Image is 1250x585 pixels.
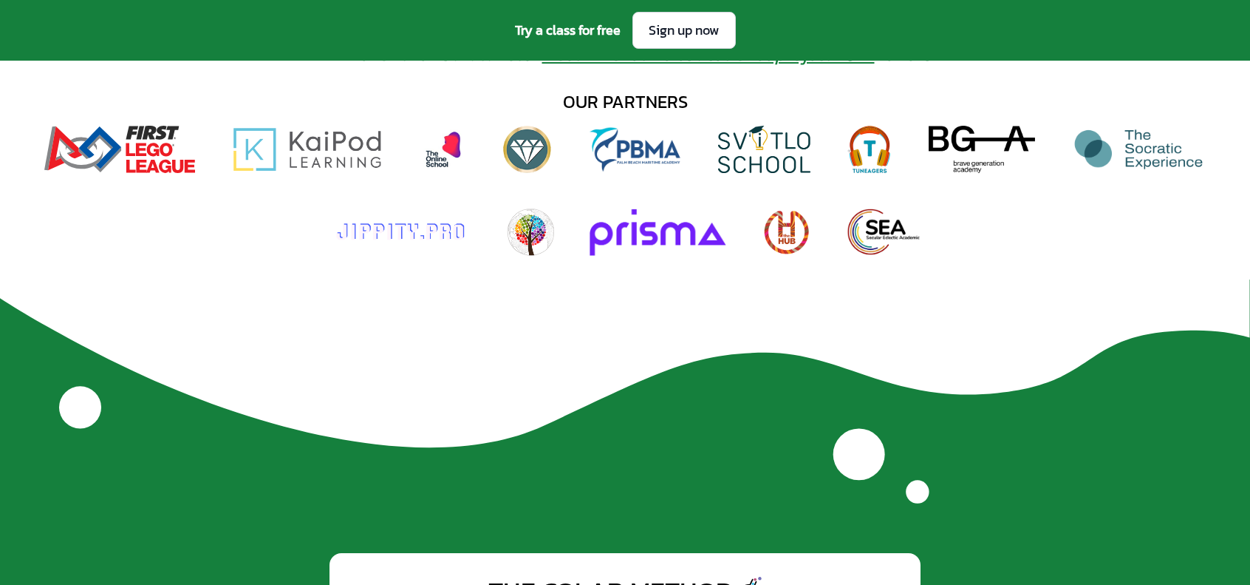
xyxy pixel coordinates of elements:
img: Prisma [590,209,726,256]
img: Brave Generation Academy [929,126,1035,173]
img: Kaipod [230,126,384,173]
img: Jippity.Pro [329,209,471,256]
img: The Socratic Experience [1070,126,1206,173]
img: Worldschooling Quest [507,209,554,256]
div: our partners [563,90,688,114]
img: Palm Beach Maritime Academy [587,126,683,173]
img: The Hub [762,209,811,256]
img: Svitlo [718,126,811,173]
a: Sign up now [632,12,736,49]
img: The Online School [420,126,467,173]
img: Diamond View [502,126,551,173]
img: Secular Eclectic Academic [847,209,921,256]
span: Winner of the Edufuturist's " " award [318,43,933,67]
img: Tuneagers [846,126,893,173]
img: FIRST Lego League [44,126,195,173]
span: Try a class for free [515,20,621,41]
